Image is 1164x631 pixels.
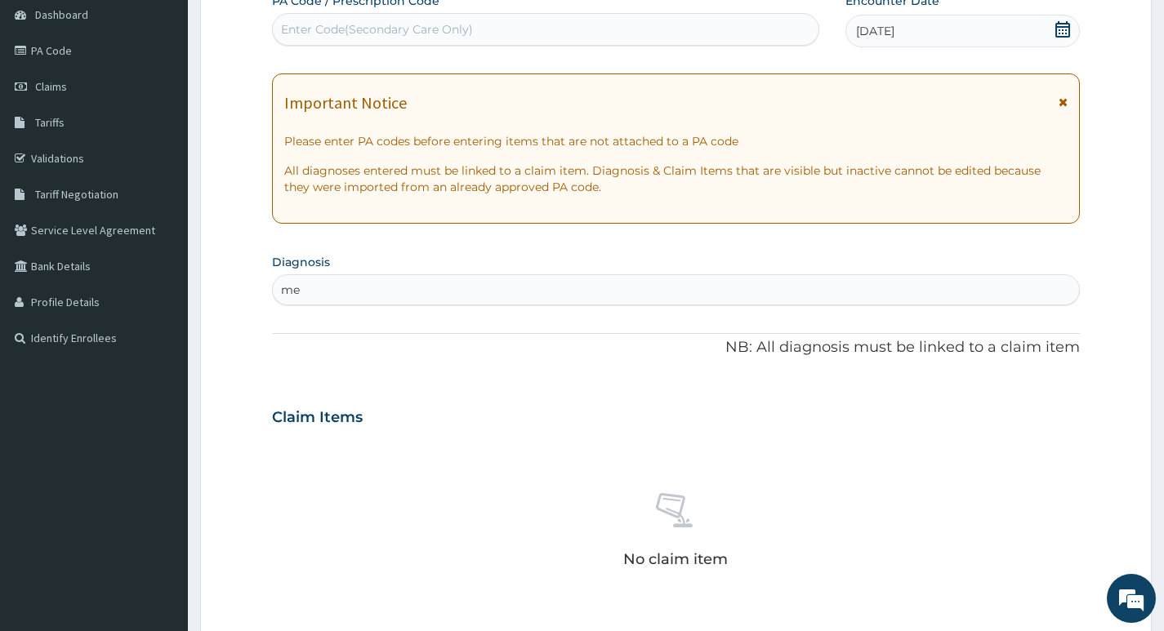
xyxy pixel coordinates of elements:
[281,21,473,38] div: Enter Code(Secondary Care Only)
[272,254,330,270] label: Diagnosis
[284,133,1068,149] p: Please enter PA codes before entering items that are not attached to a PA code
[95,206,225,371] span: We're online!
[268,8,307,47] div: Minimize live chat window
[85,91,274,113] div: Chat with us now
[856,23,894,39] span: [DATE]
[35,7,88,22] span: Dashboard
[623,551,728,567] p: No claim item
[272,337,1080,358] p: NB: All diagnosis must be linked to a claim item
[30,82,66,122] img: d_794563401_company_1708531726252_794563401
[284,162,1068,195] p: All diagnoses entered must be linked to a claim item. Diagnosis & Claim Items that are visible bu...
[35,187,118,202] span: Tariff Negotiation
[35,79,67,94] span: Claims
[35,115,65,130] span: Tariffs
[284,94,407,112] h1: Important Notice
[272,409,363,427] h3: Claim Items
[8,446,311,503] textarea: Type your message and hit 'Enter'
